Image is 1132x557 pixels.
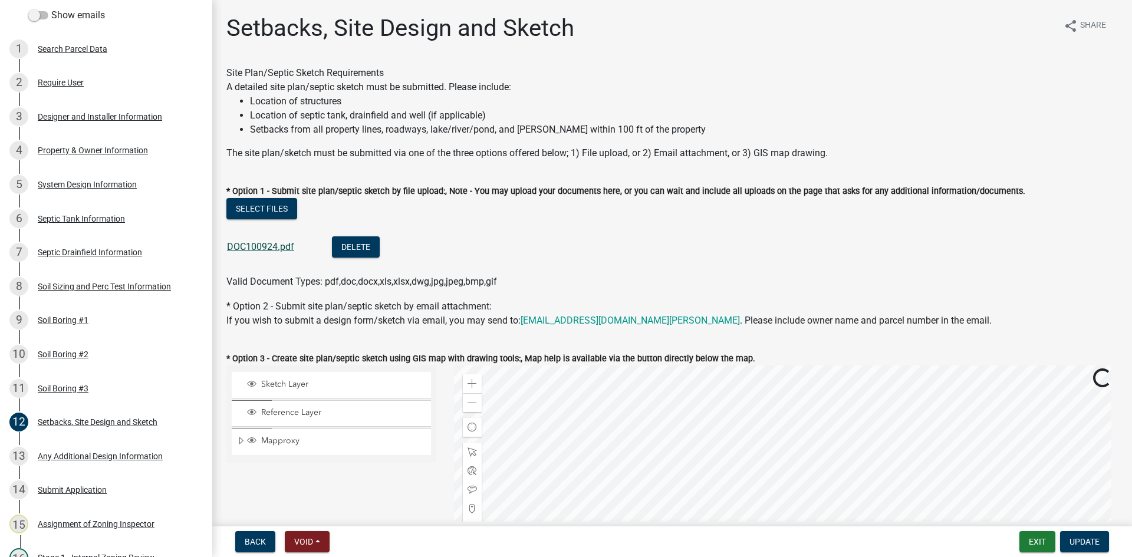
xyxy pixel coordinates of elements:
[38,180,137,189] div: System Design Information
[38,45,107,53] div: Search Parcel Data
[9,311,28,329] div: 9
[1064,19,1078,33] i: share
[9,447,28,466] div: 13
[9,209,28,228] div: 6
[332,236,380,258] button: Delete
[9,107,28,126] div: 3
[232,400,431,427] li: Reference Layer
[9,73,28,92] div: 2
[9,345,28,364] div: 10
[245,407,427,419] div: Reference Layer
[250,123,1118,137] li: Setbacks from all property lines, roadways, lake/river/pond, and [PERSON_NAME] within 100 ft of t...
[9,175,28,194] div: 5
[226,355,755,363] label: * Option 3 - Create site plan/septic sketch using GIS map with drawing tools:, Map help is availa...
[38,113,162,121] div: Designer and Installer Information
[250,94,1118,108] li: Location of structures
[38,452,163,460] div: Any Additional Design Information
[227,241,294,252] a: DOC100924.pdf
[245,436,427,447] div: Mapproxy
[236,436,245,448] span: Expand
[9,515,28,533] div: 15
[226,66,1118,160] div: Site Plan/Septic Sketch Requirements
[9,379,28,398] div: 11
[38,350,88,358] div: Soil Boring #2
[245,537,266,546] span: Back
[226,14,574,42] h1: Setbacks, Site Design and Sketch
[226,187,1025,196] label: * Option 1 - Submit site plan/septic sketch by file upload:, Note - You may upload your documents...
[38,418,157,426] div: Setbacks, Site Design and Sketch
[226,198,297,219] button: Select files
[232,429,431,456] li: Mapproxy
[38,384,88,393] div: Soil Boring #3
[38,215,125,223] div: Septic Tank Information
[463,393,482,412] div: Zoom out
[294,537,313,546] span: Void
[9,480,28,499] div: 14
[258,436,427,446] span: Mapproxy
[226,80,1118,137] div: A detailed site plan/septic sketch must be submitted. Please include:
[1019,531,1055,552] button: Exit
[245,379,427,391] div: Sketch Layer
[285,531,330,552] button: Void
[521,315,740,326] a: [EMAIL_ADDRESS][DOMAIN_NAME][PERSON_NAME]
[9,141,28,160] div: 4
[463,418,482,437] div: Find my location
[226,299,1118,328] div: * Option 2 - Submit site plan/septic sketch by email attachment:
[38,282,171,291] div: Soil Sizing and Perc Test Information
[232,372,431,398] li: Sketch Layer
[235,531,275,552] button: Back
[38,520,154,528] div: Assignment of Zoning Inspector
[226,276,497,287] span: Valid Document Types: pdf,doc,docx,xls,xlsx,dwg,jpg,jpeg,bmp,gif
[9,413,28,431] div: 12
[28,8,105,22] label: Show emails
[9,243,28,262] div: 7
[1060,531,1109,552] button: Update
[1054,14,1115,37] button: shareShare
[1070,537,1100,546] span: Update
[9,277,28,296] div: 8
[38,78,84,87] div: Require User
[250,108,1118,123] li: Location of septic tank, drainfield and well (if applicable)
[463,374,482,393] div: Zoom in
[226,146,1118,160] div: The site plan/sketch must be submitted via one of the three options offered below; 1) File upload...
[38,486,107,494] div: Submit Application
[258,407,427,418] span: Reference Layer
[231,369,432,459] ul: Layer List
[258,379,427,390] span: Sketch Layer
[332,242,380,253] wm-modal-confirm: Delete Document
[1080,19,1106,33] span: Share
[38,248,142,256] div: Septic Drainfield Information
[226,315,992,326] span: If you wish to submit a design form/sketch via email, you may send to: . Please include owner nam...
[9,39,28,58] div: 1
[38,316,88,324] div: Soil Boring #1
[38,146,148,154] div: Property & Owner Information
